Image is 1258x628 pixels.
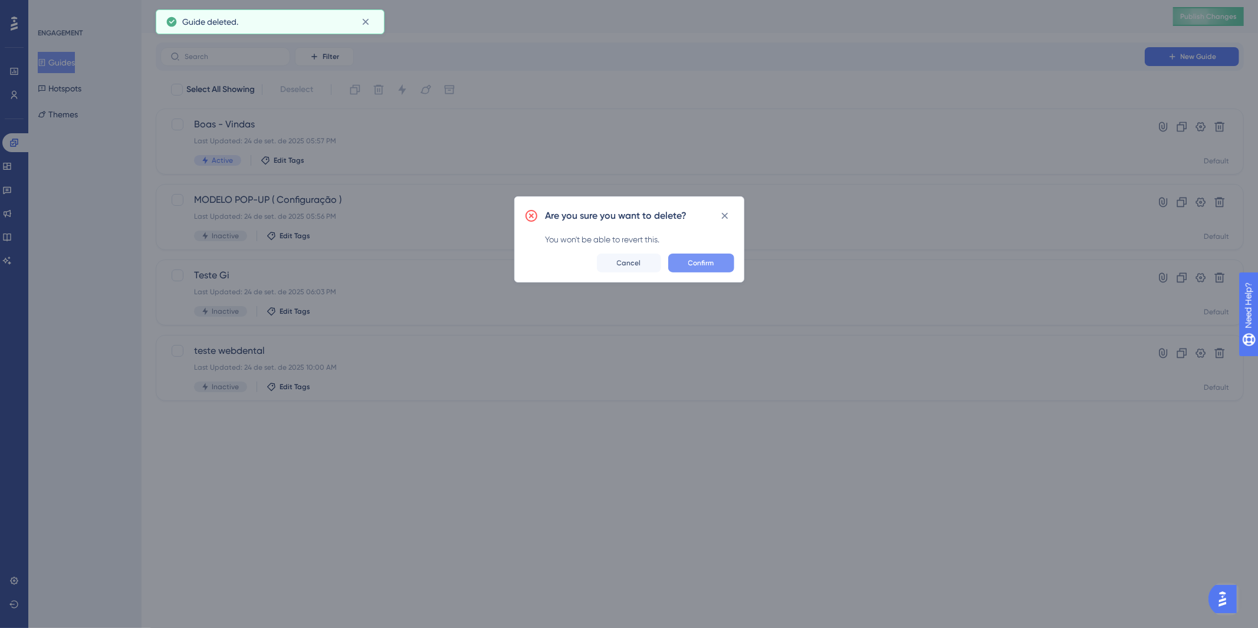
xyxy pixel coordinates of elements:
iframe: UserGuiding AI Assistant Launcher [1208,581,1244,617]
h2: Are you sure you want to delete? [546,209,687,223]
span: Cancel [617,258,641,268]
span: Confirm [688,258,714,268]
span: Guide deleted. [182,15,238,29]
div: You won't be able to revert this. [546,232,734,246]
span: Need Help? [28,3,74,17]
